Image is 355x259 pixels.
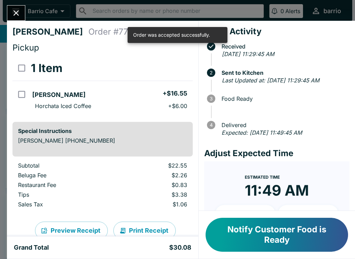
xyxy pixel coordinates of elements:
[35,102,91,109] p: Horchata Iced Coffee
[218,70,349,76] span: Sent to Kitchen
[18,201,108,208] p: Sales Tax
[222,77,319,84] em: Last Updated at: [DATE] 11:29:45 AM
[12,162,193,211] table: orders table
[245,175,280,180] span: Estimated Time
[209,122,213,128] text: 4
[210,70,213,75] text: 2
[222,51,274,57] em: [DATE] 11:29:45 AM
[35,222,108,240] button: Preview Receipt
[218,43,349,50] span: Received
[218,122,349,128] span: Delivered
[218,96,349,102] span: Food Ready
[278,205,338,222] button: + 20
[163,89,187,98] h5: + $16.55
[119,172,187,179] p: $2.26
[18,127,187,134] h6: Special Instructions
[210,96,213,101] text: 3
[14,243,49,252] h5: Grand Total
[31,61,62,75] h3: 1 Item
[88,27,149,37] h4: Order # 773858
[18,162,108,169] p: Subtotal
[12,27,88,37] h4: [PERSON_NAME]
[222,129,302,136] em: Expected: [DATE] 11:49:45 AM
[32,91,86,99] h5: [PERSON_NAME]
[18,181,108,188] p: Restaurant Fee
[215,205,276,222] button: + 10
[204,148,349,159] h4: Adjust Expected Time
[7,6,25,20] button: Close
[133,29,210,41] div: Order was accepted successfully.
[204,26,349,37] h4: Order Activity
[18,172,108,179] p: Beluga Fee
[113,222,176,240] button: Print Receipt
[119,201,187,208] p: $1.06
[12,56,193,116] table: orders table
[18,191,108,198] p: Tips
[245,181,309,199] time: 11:49 AM
[169,243,191,252] h5: $30.08
[18,137,187,144] p: [PERSON_NAME] [PHONE_NUMBER]
[119,162,187,169] p: $22.55
[12,43,39,53] span: Pickup
[168,102,187,109] p: + $6.00
[119,191,187,198] p: $3.38
[119,181,187,188] p: $0.83
[206,218,348,252] button: Notify Customer Food is Ready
